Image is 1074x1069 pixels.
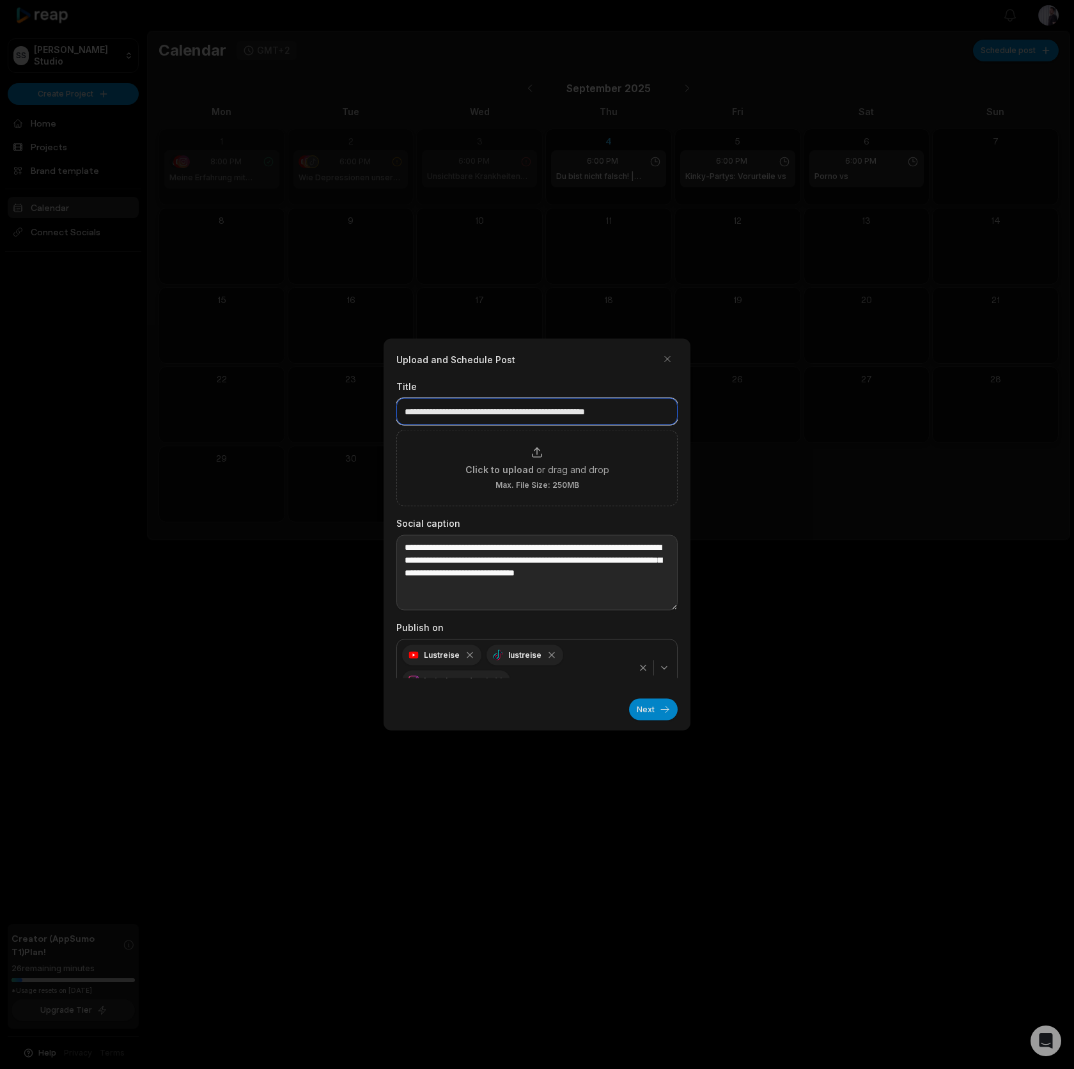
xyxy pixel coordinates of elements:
[402,645,481,666] div: Lustreise
[396,352,515,366] h2: Upload and Schedule Post
[536,463,609,476] span: or drag and drop
[629,699,678,721] button: Next
[486,645,563,666] div: lustreise
[402,671,510,691] div: lustreisepodcast
[396,639,678,697] button: Lustreiselustreiselustreisepodcast
[465,463,534,476] span: Click to upload
[396,380,678,393] label: Title
[495,480,579,490] span: Max. File Size: 250MB
[396,517,678,530] label: Social caption
[396,621,678,634] label: Publish on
